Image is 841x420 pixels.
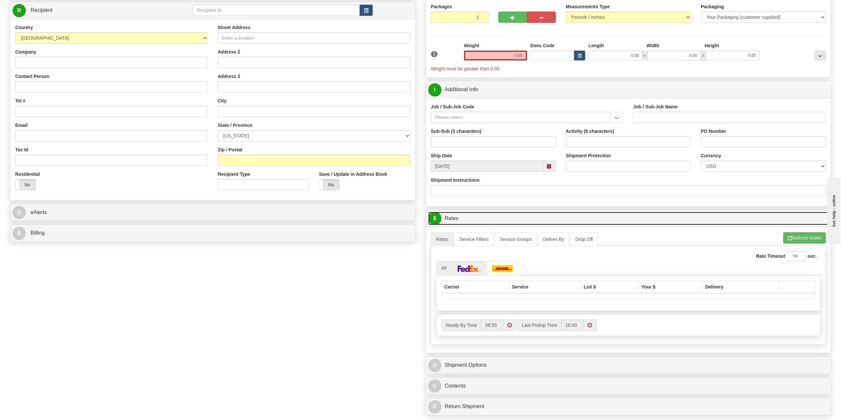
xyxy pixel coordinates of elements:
[826,176,840,244] iframe: chat widget
[218,122,252,129] label: State / Province
[431,66,500,71] span: Weight must be greater than 0.00
[436,261,452,275] a: All
[30,230,45,236] span: Billing
[428,83,441,96] span: I
[756,253,785,259] label: Rate Timeout
[464,42,479,49] label: Weight
[428,212,441,225] span: $
[530,42,554,49] label: Dims Code
[495,232,537,246] a: Service Groups
[458,265,481,272] img: FedEx Express®
[218,32,410,44] input: Enter a location
[428,379,441,393] span: C
[15,146,28,153] label: Tax Id
[581,281,638,293] th: List $
[319,171,387,177] label: Save / Update in Address Book
[428,83,829,96] a: IAdditional Info
[428,212,829,225] a: $Rates
[428,359,441,372] span: O
[701,3,724,10] label: Packaging
[431,3,452,10] label: Packages
[642,51,647,60] span: x
[30,7,53,13] span: Recipient
[454,232,494,246] a: Service Filters
[218,24,250,31] label: Street Address
[703,281,780,293] th: Delivery
[431,112,611,123] input: Please select
[701,128,726,134] label: PO Number
[15,171,40,177] label: Residential
[218,49,240,55] label: Address 2
[13,227,26,240] span: B
[15,73,49,80] label: Contact Person
[431,103,474,110] label: Job / Sub-Job Code
[589,42,604,49] label: Length
[441,281,509,293] th: Carrier
[13,4,173,17] a: R Recipient
[492,265,513,272] img: DHL
[218,97,226,104] label: City
[705,42,719,49] label: Height
[638,281,703,293] th: Your $
[633,103,678,110] label: Job / Sub-Job Name
[566,152,611,159] label: Shipment Protection
[30,210,47,215] span: eAlerts
[441,320,481,331] label: Ready By Time
[193,5,360,16] input: Recipient Id
[13,4,26,17] span: R
[701,152,721,159] label: Currency
[428,359,829,372] a: OShipment Options
[16,179,35,190] label: No
[566,128,614,134] label: Activity (8 characters)
[428,379,829,393] a: CContents
[13,206,413,219] a: @ eAlerts
[783,232,826,244] button: Refresh Rates
[566,3,610,10] label: Measurements Type
[218,171,250,177] label: Recipient Type
[509,281,581,293] th: Service
[431,128,481,134] label: Sub-Sub (3 characters)
[15,24,33,31] label: Country
[428,400,441,413] span: R
[15,49,36,55] label: Company
[428,400,829,413] a: RReturn Shipment
[13,226,413,240] a: B Billing
[13,206,26,219] span: @
[517,320,561,331] label: Last Pickup Time
[815,51,826,60] div: ...
[431,51,438,57] span: 1
[431,177,480,183] label: Shipment Instructions
[218,146,243,153] label: Zip / Postal
[646,42,659,49] label: Width
[538,232,569,246] a: Deliver By
[701,51,706,60] span: x
[319,179,339,190] label: No
[431,232,454,246] a: Rates
[431,152,452,159] label: Ship Date
[15,97,25,104] label: Tel #
[5,6,61,11] div: live help - online
[15,122,27,129] label: Email
[218,73,240,80] label: Address 3
[570,232,598,246] a: Drop Off
[808,253,817,259] label: sec.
